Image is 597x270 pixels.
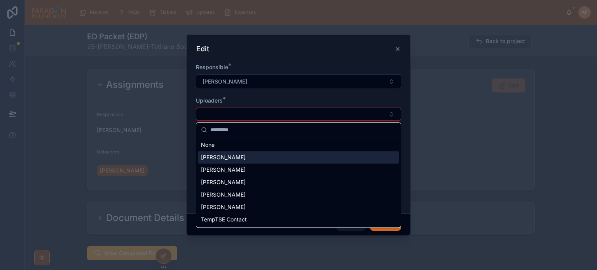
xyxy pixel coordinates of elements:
[196,44,209,54] h3: Edit
[201,191,246,199] span: [PERSON_NAME]
[201,153,246,161] span: [PERSON_NAME]
[196,97,223,104] span: Uploaders
[201,203,246,211] span: [PERSON_NAME]
[201,166,246,174] span: [PERSON_NAME]
[196,74,401,89] button: Select Button
[201,178,246,186] span: [PERSON_NAME]
[202,78,247,85] span: [PERSON_NAME]
[196,64,228,70] span: Responsible
[201,216,247,223] span: TempTSE Contact
[196,108,401,121] button: Select Button
[196,137,401,227] div: Suggestions
[198,139,399,151] div: None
